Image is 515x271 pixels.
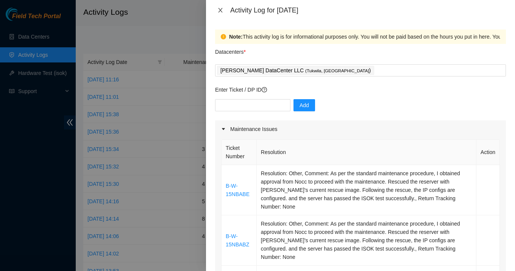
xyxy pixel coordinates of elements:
span: caret-right [221,127,226,131]
a: B-W-15NBABE [226,183,250,197]
p: Enter Ticket / DP ID [215,86,506,94]
span: exclamation-circle [221,34,226,39]
button: Add [293,99,315,111]
th: Action [476,140,500,165]
span: Add [300,101,309,109]
strong: Note: [229,33,243,41]
th: Resolution [257,140,476,165]
span: ( Tukwila, [GEOGRAPHIC_DATA] [305,69,369,73]
span: close [217,7,223,13]
button: Close [215,7,226,14]
p: Datacenters [215,44,246,56]
th: Ticket Number [222,140,257,165]
div: Activity Log for [DATE] [230,6,506,14]
td: Resolution: Other, Comment: As per the standard maintenance procedure, I obtained approval from N... [257,165,476,215]
a: B-W-15NBABZ [226,233,249,248]
td: Resolution: Other, Comment: As per the standard maintenance procedure, I obtained approval from N... [257,215,476,266]
p: [PERSON_NAME] DataCenter LLC ) [220,66,371,75]
span: question-circle [262,87,267,92]
div: Maintenance Issues [215,120,506,138]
